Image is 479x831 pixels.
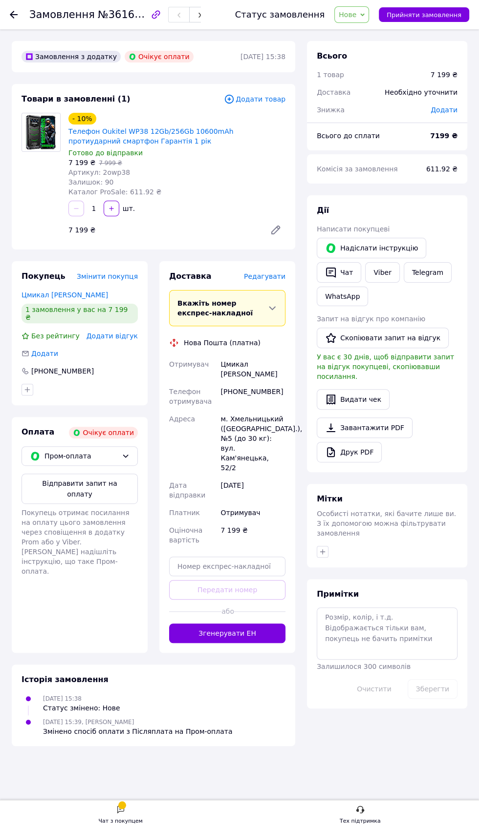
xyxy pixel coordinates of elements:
[224,94,285,104] span: Додати товар
[22,474,138,504] button: Відправити запит на оплату
[218,383,287,410] div: [PHONE_NUMBER]
[65,223,262,237] div: 7 199 ₴
[31,350,58,357] span: Додати
[317,132,380,140] span: Всього до сплати
[22,51,121,62] div: Замовлення з додатку
[218,477,287,504] div: [DATE]
[218,355,287,383] div: Цмикал [PERSON_NAME]
[68,188,161,196] span: Каталог ProSale: 611.92 ₴
[87,332,138,340] span: Додати відгук
[317,71,344,79] span: 1 товар
[317,417,413,438] a: Завантажити PDF
[169,509,200,517] span: Платник
[43,719,134,726] span: [DATE] 15:39, [PERSON_NAME]
[244,272,285,280] span: Редагувати
[317,589,359,599] span: Примітки
[69,427,138,438] div: Очікує оплати
[44,451,118,461] span: Пром-оплата
[30,366,95,376] div: [PHONE_NUMBER]
[22,113,60,151] img: Телефон Oukitel WP38 12Gb/256Gb 10600mAh протиударний смартфон Гарантія 1 рік
[22,94,131,104] span: Товари в замовленні (1)
[317,165,398,173] span: Комісія за замовлення
[177,299,253,317] span: Вкажіть номер експрес-накладної
[22,291,108,299] a: Цмикал [PERSON_NAME]
[169,623,285,643] button: Згенерувати ЕН
[98,8,167,21] span: №361633658
[431,106,457,114] span: Додати
[68,168,130,176] span: Артикул: 2owp38
[365,262,399,283] a: Viber
[317,510,456,537] span: Особисті нотатки, які бачите лише ви. З їх допомогою можна фільтрувати замовлення
[404,262,452,283] a: Telegram
[22,271,65,281] span: Покупець
[317,238,426,258] button: Надіслати інструкцію
[22,675,109,684] span: Історія замовлення
[235,10,325,20] div: Статус замовлення
[31,332,80,340] span: Без рейтингу
[317,225,390,233] span: Написати покупцеві
[317,663,411,670] span: Залишилося 300 символів
[431,70,457,80] div: 7 199 ₴
[68,178,113,186] span: Залишок: 90
[68,127,234,145] a: Телефон Oukitel WP38 12Gb/256Gb 10600mAh протиударний смартфон Гарантія 1 рік
[68,149,143,157] span: Готово до відправки
[22,509,130,575] span: Покупець отримає посилання на оплату цього замовлення через сповіщення в додатку Prom або у Viber...
[10,10,18,20] div: Повернутися назад
[181,338,263,348] div: Нова Пошта (платна)
[317,51,347,61] span: Всього
[317,88,350,96] span: Доставка
[43,727,232,736] div: Змінено спосіб оплати з Післяплата на Пром-оплата
[317,494,343,503] span: Мітки
[169,360,209,368] span: Отримувач
[169,271,212,281] span: Доставка
[22,304,138,323] div: 1 замовлення у вас на 7 199 ₴
[317,206,329,215] span: Дії
[99,816,143,826] div: Чат з покупцем
[77,272,138,280] span: Змінити покупця
[29,9,95,21] span: Замовлення
[169,481,205,499] span: Дата відправки
[240,53,285,61] time: [DATE] 15:38
[169,415,195,423] span: Адреса
[169,388,212,405] span: Телефон отримувача
[317,389,390,410] button: Видати чек
[430,132,457,140] b: 7199 ₴
[317,315,425,323] span: Запит на відгук про компанію
[99,160,122,166] span: 7 999 ₴
[169,526,202,544] span: Оціночна вартість
[68,113,96,125] div: - 10%
[339,11,356,19] span: Нове
[340,816,381,826] div: Тех підтримка
[387,11,461,19] span: Прийняти замовлення
[426,165,457,173] span: 611.92 ₴
[379,82,463,103] div: Необхідно уточнити
[317,262,361,283] button: Чат
[43,695,82,702] span: [DATE] 15:38
[266,220,285,240] a: Редагувати
[125,51,194,62] div: Очікує оплати
[218,521,287,549] div: 7 199 ₴
[120,204,136,213] div: шт.
[317,106,345,114] span: Знижка
[221,606,233,616] span: або
[317,442,382,462] a: Друк PDF
[218,504,287,521] div: Отримувач
[317,353,454,380] span: У вас є 30 днів, щоб відправити запит на відгук покупцеві, скопіювавши посилання.
[169,557,285,576] input: Номер експрес-накладної
[218,410,287,477] div: м. Хмельницький ([GEOGRAPHIC_DATA].), №5 (до 30 кг): вул. Кам'янецька, 52/2
[68,159,95,166] span: 7 199 ₴
[379,7,469,22] button: Прийняти замовлення
[43,703,120,713] div: Статус змінено: Нове
[22,427,54,436] span: Оплата
[317,287,368,306] a: WhatsApp
[317,328,449,348] button: Скопіювати запит на відгук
